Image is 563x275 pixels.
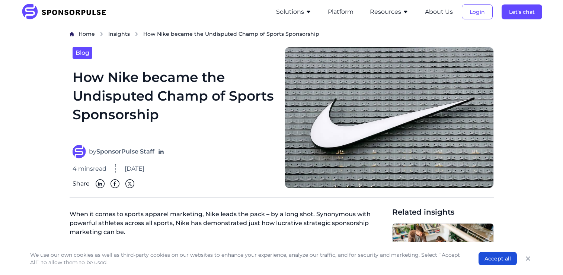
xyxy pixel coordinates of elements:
[79,31,95,37] span: Home
[143,30,319,38] span: How Nike became the Undisputed Champ of Sports Sponsorship
[125,179,134,188] img: Twitter
[523,253,533,264] button: Close
[328,7,354,16] button: Platform
[108,30,130,38] a: Insights
[30,251,464,266] p: We use our own cookies as well as third-party cookies on our websites to enhance your experience,...
[134,32,139,37] img: chevron right
[73,179,90,188] span: Share
[96,148,154,155] strong: SponsorPulse Staff
[370,7,409,16] button: Resources
[73,47,92,59] a: Blog
[462,9,493,15] a: Login
[111,179,119,188] img: Facebook
[73,164,106,173] span: 4 mins read
[425,7,453,16] button: About Us
[502,4,542,19] button: Let's chat
[479,252,517,265] button: Accept all
[526,239,563,275] iframe: Chat Widget
[108,31,130,37] span: Insights
[70,32,74,37] img: Home
[125,164,144,173] span: [DATE]
[285,47,494,188] img: When asked which brands lead sport marketing creativity, Nike rose to the top. Find out how the b...
[157,148,165,155] a: Follow on LinkedIn
[73,145,86,158] img: SponsorPulse Staff
[21,4,112,20] img: SponsorPulse
[73,68,276,136] h1: How Nike became the Undisputed Champ of Sports Sponsorship
[89,147,154,156] span: by
[276,7,311,16] button: Solutions
[328,9,354,15] a: Platform
[462,4,493,19] button: Login
[70,207,386,243] p: When it comes to sports apparel marketing, Nike leads the pack – by a long shot. Synonymous with ...
[425,9,453,15] a: About Us
[96,179,105,188] img: Linkedin
[502,9,542,15] a: Let's chat
[79,30,95,38] a: Home
[392,207,494,217] span: Related insights
[99,32,104,37] img: chevron right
